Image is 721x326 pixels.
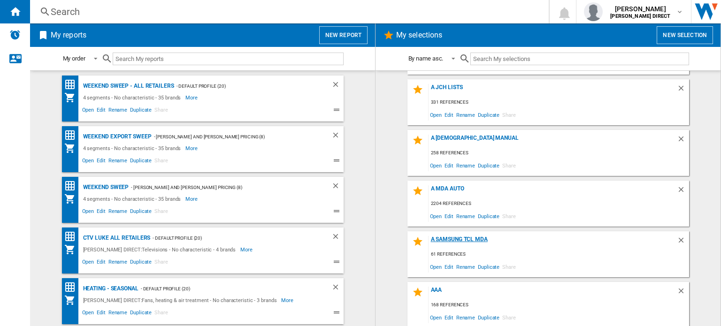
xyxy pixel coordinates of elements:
span: [PERSON_NAME] [610,4,670,14]
div: Search [51,5,524,18]
span: Open [81,308,96,319]
div: Price Ranking [64,180,81,192]
span: Share [153,258,169,269]
span: Rename [107,308,129,319]
div: Price Ranking [64,231,81,243]
div: Delete [331,283,344,295]
div: - Default profile (20) [174,80,313,92]
div: Weekend sweep - All retailers [81,80,174,92]
span: Share [501,260,517,273]
button: New selection [657,26,713,44]
div: A Samsung TCL MDA [429,236,677,249]
span: Edit [443,210,455,222]
div: Delete [677,287,689,299]
div: - Default profile (20) [138,283,313,295]
span: Duplicate [129,106,153,117]
img: profile.jpg [584,2,603,21]
span: Rename [455,108,476,121]
div: Price Matrix [64,129,81,141]
span: Rename [107,207,129,218]
div: A JCH lists [429,84,677,97]
span: Duplicate [129,308,153,319]
span: Edit [95,258,107,269]
span: Edit [95,207,107,218]
span: Open [429,311,444,324]
span: Duplicate [129,258,153,269]
span: Share [501,311,517,324]
div: 4 segments - No characteristic - 35 brands [81,143,186,154]
div: My Assortment [64,143,81,154]
div: Price Ranking [64,281,81,293]
div: My Assortment [64,244,81,255]
div: - [PERSON_NAME] and [PERSON_NAME] Pricing (8) [129,182,312,193]
span: More [240,244,254,255]
span: Rename [455,311,476,324]
div: Delete [331,232,344,244]
span: Duplicate [129,156,153,167]
div: My Assortment [64,193,81,205]
span: Open [429,260,444,273]
div: 61 references [429,249,689,260]
span: Open [429,210,444,222]
span: Edit [95,308,107,319]
div: By name asc. [408,55,444,62]
span: Duplicate [129,207,153,218]
div: Weekend export sweep [81,131,152,143]
div: 2204 references [429,198,689,210]
span: Share [153,156,169,167]
span: More [185,143,199,154]
div: 331 references [429,97,689,108]
span: Edit [443,260,455,273]
div: Delete [677,135,689,147]
span: Rename [107,106,129,117]
div: A [DEMOGRAPHIC_DATA] manual [429,135,677,147]
input: Search My selections [470,53,689,65]
span: Open [81,156,96,167]
div: Delete [331,131,344,143]
div: - [PERSON_NAME] and [PERSON_NAME] Pricing (8) [152,131,313,143]
h2: My reports [49,26,88,44]
div: [PERSON_NAME] DIRECT:Televisions - No characteristic - 4 brands [81,244,241,255]
div: A MDA Auto [429,185,677,198]
span: Duplicate [476,210,501,222]
span: Rename [455,159,476,172]
span: Edit [443,311,455,324]
div: Delete [677,84,689,97]
span: Edit [443,159,455,172]
div: My order [63,55,85,62]
div: - Default profile (20) [150,232,312,244]
span: Share [501,108,517,121]
img: alerts-logo.svg [9,29,21,40]
span: Open [429,159,444,172]
span: More [185,193,199,205]
span: Edit [95,106,107,117]
div: 4 segments - No characteristic - 35 brands [81,92,186,103]
div: CTV Luke All retailers [81,232,151,244]
span: Duplicate [476,260,501,273]
span: Duplicate [476,108,501,121]
span: Share [153,308,169,319]
span: Open [81,207,96,218]
div: My Assortment [64,295,81,306]
h2: My selections [394,26,444,44]
span: Share [501,159,517,172]
div: Delete [331,80,344,92]
span: Open [429,108,444,121]
div: Price Ranking [64,79,81,91]
input: Search My reports [113,53,344,65]
span: Share [153,106,169,117]
span: Rename [107,156,129,167]
div: Weekend sweep [81,182,129,193]
span: Rename [455,260,476,273]
span: Edit [95,156,107,167]
div: 258 references [429,147,689,159]
div: aaa [429,287,677,299]
span: Duplicate [476,311,501,324]
div: Delete [677,236,689,249]
b: [PERSON_NAME] DIRECT [610,13,670,19]
div: 168 references [429,299,689,311]
span: Share [501,210,517,222]
div: Delete [677,185,689,198]
span: More [281,295,295,306]
div: [PERSON_NAME] DIRECT:Fans, heating & air treatment - No characteristic - 3 brands [81,295,282,306]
